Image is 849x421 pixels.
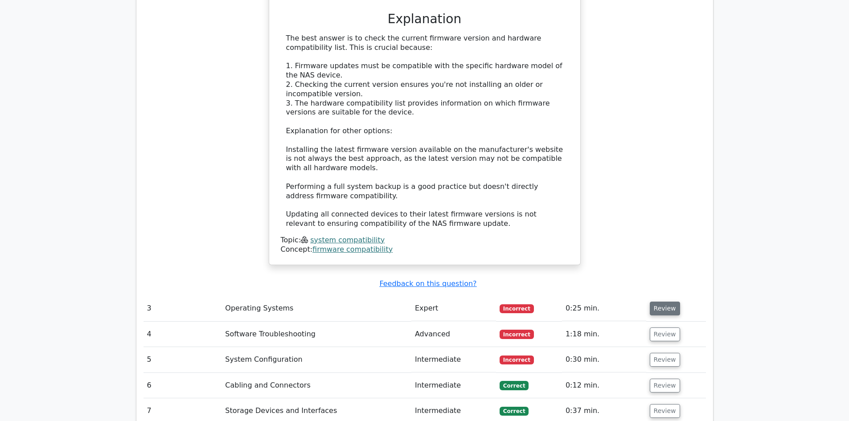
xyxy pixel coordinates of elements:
[500,304,534,313] span: Incorrect
[379,279,476,288] a: Feedback on this question?
[411,322,496,347] td: Advanced
[411,296,496,321] td: Expert
[144,296,222,321] td: 3
[500,330,534,339] span: Incorrect
[312,245,393,253] a: firmware compatibility
[562,347,646,372] td: 0:30 min.
[650,302,680,315] button: Review
[281,236,569,245] div: Topic:
[286,12,563,27] h3: Explanation
[310,236,385,244] a: system compatibility
[221,373,411,398] td: Cabling and Connectors
[221,296,411,321] td: Operating Systems
[411,373,496,398] td: Intermediate
[281,245,569,254] div: Concept:
[144,373,222,398] td: 6
[650,353,680,367] button: Review
[562,373,646,398] td: 0:12 min.
[144,347,222,372] td: 5
[411,347,496,372] td: Intermediate
[500,407,529,416] span: Correct
[650,379,680,392] button: Review
[562,296,646,321] td: 0:25 min.
[221,322,411,347] td: Software Troubleshooting
[650,404,680,418] button: Review
[144,322,222,347] td: 4
[650,327,680,341] button: Review
[221,347,411,372] td: System Configuration
[562,322,646,347] td: 1:18 min.
[500,356,534,364] span: Incorrect
[286,34,563,229] div: The best answer is to check the current firmware version and hardware compatibility list. This is...
[500,381,529,390] span: Correct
